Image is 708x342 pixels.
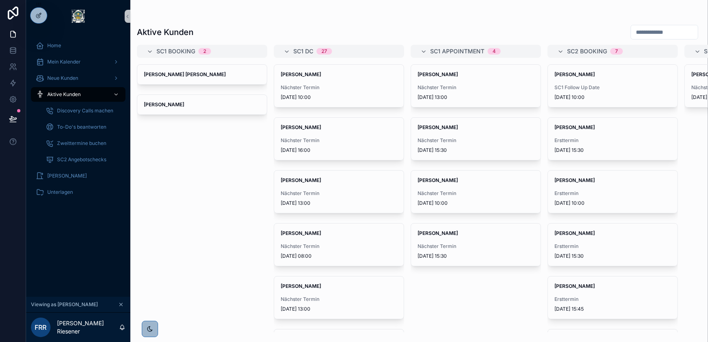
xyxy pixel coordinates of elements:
span: FRR [35,322,47,332]
span: SC1 Booking [156,47,195,55]
span: [DATE] 15:30 [418,253,534,259]
span: Zweittermine buchen [57,140,106,147]
span: Nächster Termin [281,243,397,250]
span: Nächster Termin [281,137,397,144]
span: To-Do's beantworten [57,124,106,130]
div: 27 [321,48,327,55]
span: Ersttermin [554,190,671,197]
a: [PERSON_NAME]Ersttermin[DATE] 15:30 [547,117,678,160]
strong: [PERSON_NAME] [PERSON_NAME] [144,71,226,77]
strong: [PERSON_NAME] [554,124,595,130]
strong: [PERSON_NAME] [418,71,458,77]
strong: [PERSON_NAME] [554,230,595,236]
a: SC2 Angebotschecks [41,152,125,167]
strong: [PERSON_NAME] [281,283,321,289]
a: Unterlagen [31,185,125,199]
strong: [PERSON_NAME] [418,230,458,236]
span: Mein Kalender [47,59,81,65]
span: [DATE] 15:45 [554,306,671,312]
span: Nächster Termin [281,84,397,91]
span: Nächster Termin [281,190,397,197]
span: SC1 Follow Up Date [554,84,671,91]
div: 2 [203,48,206,55]
strong: [PERSON_NAME] [144,101,184,107]
span: Aktive Kunden [47,91,81,98]
span: Unterlagen [47,189,73,195]
span: [PERSON_NAME] [47,173,87,179]
span: Nächster Termin [281,296,397,303]
a: [PERSON_NAME]Nächster Termin[DATE] 10:00 [274,64,404,107]
a: [PERSON_NAME]Ersttermin[DATE] 15:45 [547,276,678,319]
a: [PERSON_NAME] [PERSON_NAME] [137,64,267,85]
a: [PERSON_NAME]Nächster Termin[DATE] 16:00 [274,117,404,160]
h1: Aktive Kunden [137,26,193,38]
img: App logo [72,10,85,23]
span: Ersttermin [554,243,671,250]
strong: [PERSON_NAME] [418,124,458,130]
span: [DATE] 13:00 [281,200,397,206]
a: [PERSON_NAME]Nächster Termin[DATE] 13:00 [411,64,541,107]
span: [DATE] 10:00 [554,200,671,206]
strong: [PERSON_NAME] [554,71,595,77]
span: [DATE] 13:00 [418,94,534,101]
span: [DATE] 08:00 [281,253,397,259]
span: Ersttermin [554,137,671,144]
strong: [PERSON_NAME] [281,230,321,236]
a: Discovery Calls machen [41,103,125,118]
a: To-Do's beantworten [41,120,125,134]
span: Ersttermin [554,296,671,303]
span: Neue Kunden [47,75,78,81]
span: Nächster Termin [418,243,534,250]
a: Neue Kunden [31,71,125,85]
a: [PERSON_NAME] [137,94,267,115]
a: [PERSON_NAME]SC1 Follow Up Date[DATE] 10:00 [547,64,678,107]
div: 4 [493,48,496,55]
span: [DATE] 15:30 [418,147,534,153]
span: SC2 Angebotschecks [57,156,106,163]
a: [PERSON_NAME]Nächster Termin[DATE] 15:30 [411,223,541,266]
strong: [PERSON_NAME] [418,177,458,183]
a: [PERSON_NAME]Nächster Termin[DATE] 10:00 [411,170,541,213]
a: [PERSON_NAME]Nächster Termin[DATE] 15:30 [411,117,541,160]
span: SC2 Booking [567,47,607,55]
span: SC1 Appointment [430,47,484,55]
div: scrollable content [26,33,130,210]
strong: [PERSON_NAME] [554,283,595,289]
span: [DATE] 15:30 [554,253,671,259]
strong: [PERSON_NAME] [281,71,321,77]
div: 7 [615,48,618,55]
a: Mein Kalender [31,55,125,69]
span: Nächster Termin [418,190,534,197]
a: Zweittermine buchen [41,136,125,151]
span: [DATE] 15:30 [554,147,671,153]
span: [DATE] 16:00 [281,147,397,153]
span: SC1 DC [293,47,313,55]
strong: [PERSON_NAME] [281,124,321,130]
span: Discovery Calls machen [57,107,113,114]
a: [PERSON_NAME]Nächster Termin[DATE] 13:00 [274,276,404,319]
span: [DATE] 13:00 [281,306,397,312]
a: [PERSON_NAME]Nächster Termin[DATE] 08:00 [274,223,404,266]
a: Home [31,38,125,53]
span: [DATE] 10:00 [554,94,671,101]
strong: [PERSON_NAME] [281,177,321,183]
span: Home [47,42,61,49]
span: Viewing as [PERSON_NAME] [31,301,98,308]
span: Nächster Termin [418,137,534,144]
a: Aktive Kunden [31,87,125,102]
strong: [PERSON_NAME] [554,177,595,183]
span: Nächster Termin [418,84,534,91]
span: [DATE] 10:00 [281,94,397,101]
a: [PERSON_NAME] [31,169,125,183]
a: [PERSON_NAME]Ersttermin[DATE] 10:00 [547,170,678,213]
a: [PERSON_NAME]Nächster Termin[DATE] 13:00 [274,170,404,213]
a: [PERSON_NAME]Ersttermin[DATE] 15:30 [547,223,678,266]
p: [PERSON_NAME] Riesener [57,319,119,335]
span: [DATE] 10:00 [418,200,534,206]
